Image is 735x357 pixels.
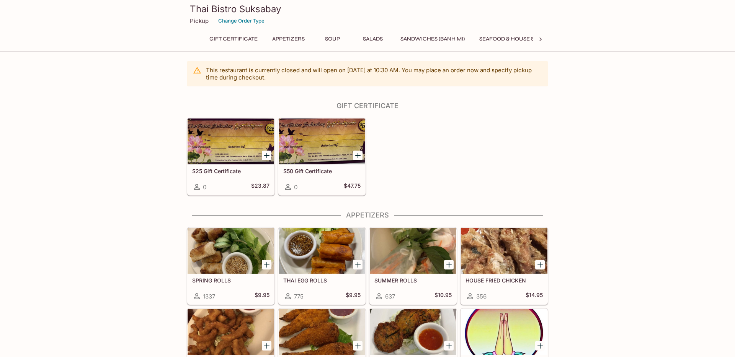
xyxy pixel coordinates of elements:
[396,34,469,44] button: Sandwiches (Banh Mi)
[278,227,366,305] a: THAI EGG ROLLS775$9.95
[535,260,545,269] button: Add HOUSE FRIED CHICKEN
[279,118,365,164] div: $50 Gift Certificate
[434,292,452,301] h5: $10.95
[526,292,543,301] h5: $14.95
[262,341,271,351] button: Add GOLDEN CALAMARI
[385,293,395,300] span: 637
[190,17,209,24] p: Pickup
[370,228,456,274] div: SUMMER ROLLS
[279,309,365,355] div: THAI STUFFED CHICKEN WINGS
[251,182,269,191] h5: $23.87
[370,309,456,355] div: FRIED FISH PATTIES
[279,228,365,274] div: THAI EGG ROLLS
[353,341,363,351] button: Add THAI STUFFED CHICKEN WINGS
[278,118,366,195] a: $50 Gift Certificate0$47.75
[188,228,274,274] div: SPRING ROLLS
[187,227,274,305] a: SPRING ROLLS1337$9.95
[283,168,361,174] h5: $50 Gift Certificate
[465,277,543,284] h5: HOUSE FRIED CHICKEN
[315,34,350,44] button: Soup
[190,3,545,15] h3: Thai Bistro Suksabay
[294,183,297,191] span: 0
[444,341,454,351] button: Add FRIED FISH PATTIES
[203,293,215,300] span: 1337
[188,309,274,355] div: GOLDEN CALAMARI
[262,260,271,269] button: Add SPRING ROLLS
[356,34,390,44] button: Salads
[461,227,548,305] a: HOUSE FRIED CHICKEN356$14.95
[187,118,274,195] a: $25 Gift Certificate0$23.87
[187,211,548,219] h4: Appetizers
[461,309,547,355] div: THAI BUFFALO WINGS
[476,293,487,300] span: 356
[255,292,269,301] h5: $9.95
[192,168,269,174] h5: $25 Gift Certificate
[268,34,309,44] button: Appetizers
[475,34,560,44] button: Seafood & House Specials
[294,293,304,300] span: 775
[346,292,361,301] h5: $9.95
[374,277,452,284] h5: SUMMER ROLLS
[535,341,545,351] button: Add THAI BUFFALO WINGS
[353,260,363,269] button: Add THAI EGG ROLLS
[188,118,274,164] div: $25 Gift Certificate
[187,102,548,110] h4: Gift Certificate
[262,151,271,160] button: Add $25 Gift Certificate
[461,228,547,274] div: HOUSE FRIED CHICKEN
[353,151,363,160] button: Add $50 Gift Certificate
[215,15,268,27] button: Change Order Type
[206,67,542,81] p: This restaurant is currently closed and will open on [DATE] at 10:30 AM . You may place an order ...
[369,227,457,305] a: SUMMER ROLLS637$10.95
[203,183,206,191] span: 0
[192,277,269,284] h5: SPRING ROLLS
[205,34,262,44] button: Gift Certificate
[283,277,361,284] h5: THAI EGG ROLLS
[444,260,454,269] button: Add SUMMER ROLLS
[344,182,361,191] h5: $47.75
